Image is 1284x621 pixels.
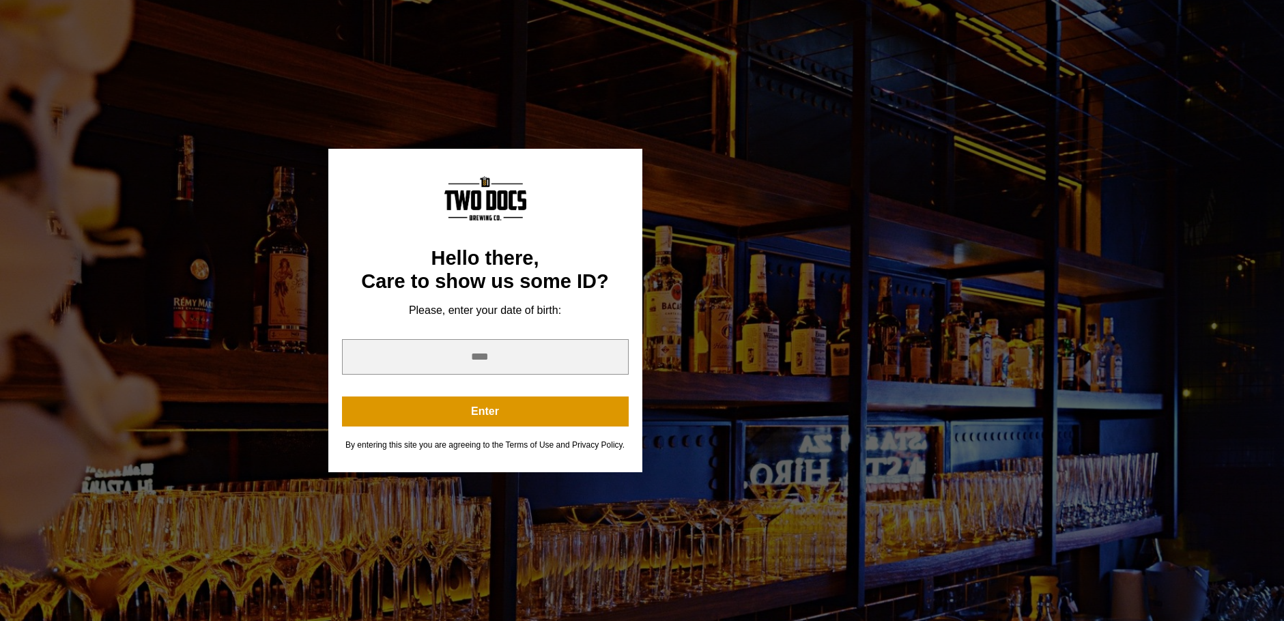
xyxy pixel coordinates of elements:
div: Hello there, Care to show us some ID? [342,247,629,293]
div: Please, enter your date of birth: [342,304,629,317]
div: By entering this site you are agreeing to the Terms of Use and Privacy Policy. [342,440,629,450]
img: Content Logo [444,176,526,220]
button: Enter [342,396,629,427]
input: year [342,339,629,375]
